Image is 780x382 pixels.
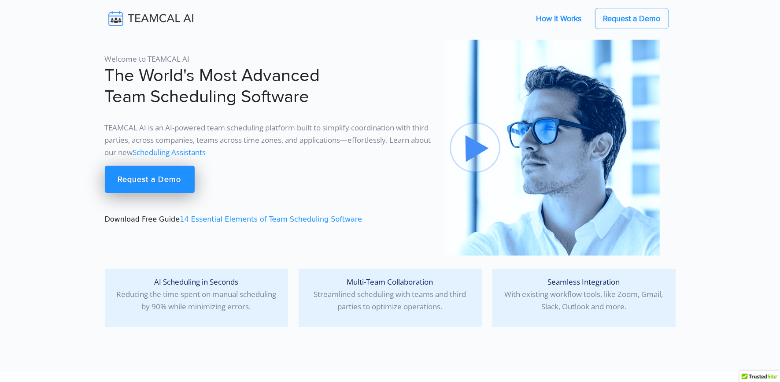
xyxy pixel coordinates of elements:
a: 14 Essential Elements of Team Scheduling Software [180,215,362,223]
p: Streamlined scheduling with teams and third parties to optimize operations. [306,276,475,313]
a: Request a Demo [105,166,195,193]
p: TEAMCAL AI is an AI-powered team scheduling platform built to simplify coordination with third pa... [105,122,433,159]
a: Request a Demo [595,8,669,29]
img: pic [444,40,660,256]
p: Welcome to TEAMCAL AI [105,53,433,65]
p: With existing workflow tools, like Zoom, Gmail, Slack, Outlook and more. [499,276,669,313]
span: AI Scheduling in Seconds [154,277,238,287]
a: How It Works [528,9,591,28]
div: Download Free Guide [100,40,439,256]
span: Multi-Team Collaboration [347,277,433,287]
a: Scheduling Assistants [133,147,206,157]
span: Seamless Integration [548,277,620,287]
p: Reducing the time spent on manual scheduling by 90% while minimizing errors. [112,276,281,313]
h1: The World's Most Advanced Team Scheduling Software [105,65,433,108]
